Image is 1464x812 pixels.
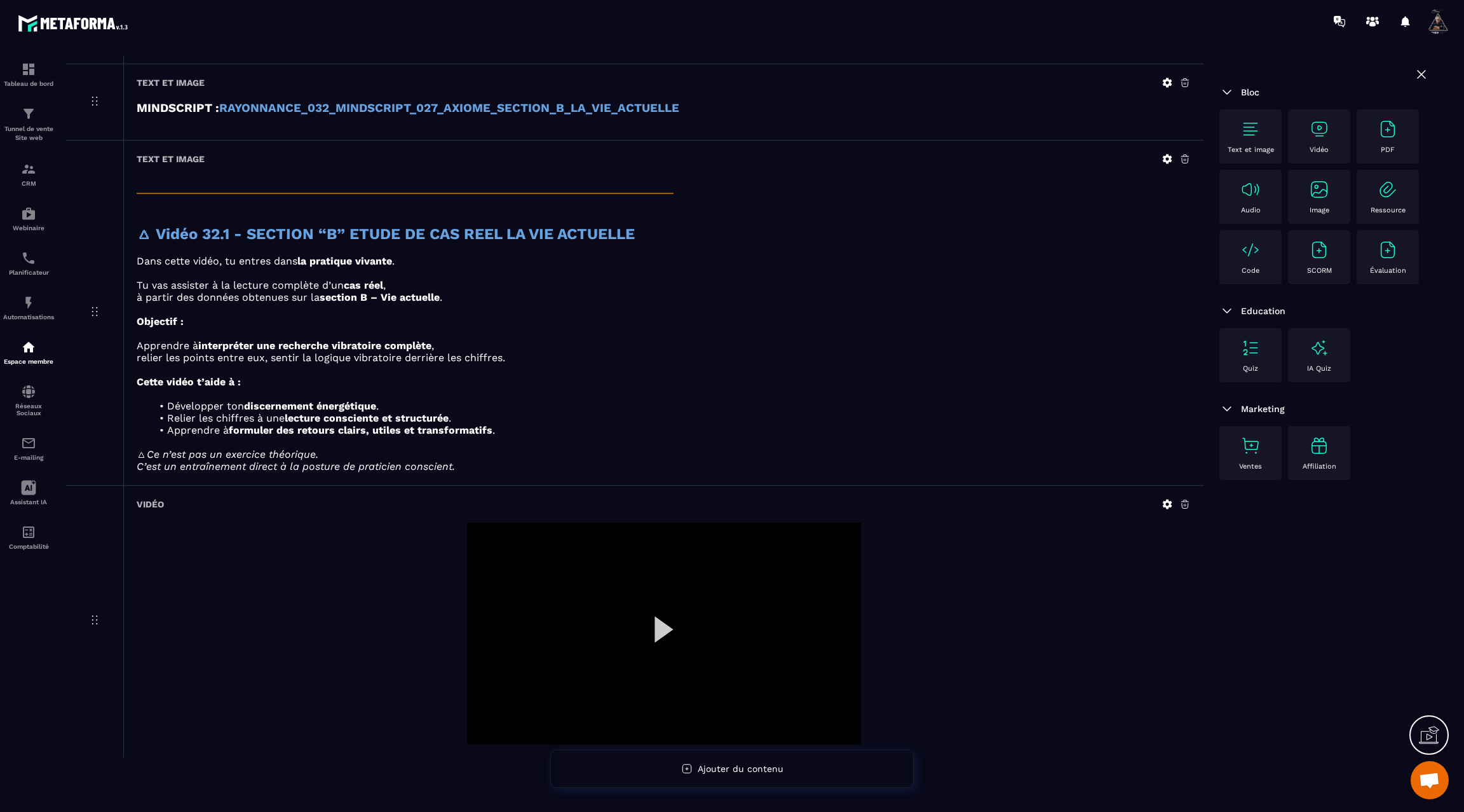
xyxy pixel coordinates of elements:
span: . [392,255,395,267]
strong: formuler des retours clairs, utiles et transformatifs [229,424,492,436]
a: social-networksocial-networkRéseaux Sociaux [3,375,54,426]
span: . [376,400,379,412]
img: social-network [21,384,36,399]
h6: Text et image [137,154,205,164]
p: Espace membre [3,358,54,365]
p: Image [1310,206,1329,214]
p: SCORM [1307,266,1332,275]
img: text-image no-wra [1378,119,1398,139]
a: automationsautomationsAutomatisations [3,286,54,330]
img: scheduler [21,251,36,266]
span: , [383,279,386,291]
a: Assistant IA [3,471,54,515]
img: formation [21,162,36,177]
img: text-image no-wra [1309,240,1329,260]
img: text-image no-wra [1378,179,1398,200]
p: Planificateur [3,269,54,276]
img: text-image no-wra [1240,240,1261,260]
p: Automatisations [3,313,54,320]
strong: section B – Vie actuelle [320,291,440,303]
p: Assistant IA [3,499,54,506]
span: Apprendre à [137,340,198,352]
a: accountantaccountantComptabilité [3,515,54,560]
p: Tunnel de vente Site web [3,125,54,142]
span: Education [1241,306,1285,316]
p: Évaluation [1370,266,1406,275]
em: C’est un entraînement direct à la posture de praticien conscient. [137,460,455,472]
span: relier les points entre eux, sentir la logique vibratoire derrière les chiffres. [137,352,505,364]
strong: 🜂 Vidéo 32.1 - SECTION “B” ETUDE DE CAS REEL LA VIE ACTUELLE [137,225,635,243]
p: CRM [3,180,54,187]
a: schedulerschedulerPlanificateur [3,241,54,286]
div: Ouvrir le chat [1411,761,1449,799]
span: Apprendre à [167,424,229,436]
span: , [431,340,434,352]
img: text-image no-wra [1240,338,1261,358]
img: text-image no-wra [1309,119,1329,139]
span: . [449,412,451,424]
strong: la pratique vivante [297,255,392,267]
p: Comptabilité [3,543,54,550]
img: text-image no-wra [1378,240,1398,260]
img: formation [21,62,36,77]
img: text-image no-wra [1240,119,1261,139]
img: email [21,436,36,451]
p: Ressource [1371,206,1406,214]
img: arrow-down [1219,85,1235,100]
span: . [440,291,442,303]
p: IA Quiz [1307,364,1331,373]
strong: interpréter une recherche vibratoire complète [198,340,431,352]
img: text-image [1309,338,1329,358]
p: Quiz [1243,364,1258,373]
span: Ajouter du contenu [698,764,783,774]
p: Ventes [1239,462,1262,471]
span: Marketing [1241,404,1285,414]
a: formationformationCRM [3,152,54,196]
a: automationsautomationsEspace membre [3,330,54,375]
img: accountant [21,525,36,540]
p: Affiliation [1303,462,1336,471]
h6: Text et image [137,78,205,88]
p: Code [1242,266,1259,275]
span: à partir des données obtenues sur la [137,291,320,303]
span: . [492,424,495,436]
img: arrow-down [1219,401,1235,416]
p: Tu vas assister à la lecture complète d’un [137,279,1191,291]
a: automationsautomationsWebinaire [3,196,54,241]
strong: cas réel [344,279,383,291]
span: _________________________________________________________________ [137,177,674,195]
p: Réseaux Sociaux [3,403,54,416]
img: text-image no-wra [1240,179,1261,200]
span: Bloc [1241,87,1259,97]
span: Développer ton [167,400,244,412]
h6: Vidéo [137,499,164,509]
img: automations [21,295,36,310]
img: text-image [1309,436,1329,456]
p: Vidéo [1310,146,1329,154]
strong: discernement énergétique [244,400,376,412]
strong: lecture consciente et structurée [285,412,449,424]
p: Tableau de bord [3,80,54,87]
p: Webinaire [3,224,54,231]
em: Ce n’est pas un exercice théorique. [147,448,318,460]
p: PDF [1381,146,1395,154]
img: automations [21,206,36,221]
strong: MINDSCRIPT : [137,101,219,115]
a: formationformationTableau de bord [3,52,54,97]
span: Relier les chiffres à une [167,412,285,424]
img: text-image no-wra [1309,179,1329,200]
a: formationformationTunnel de vente Site web [3,97,54,152]
img: text-image no-wra [1240,436,1261,456]
span: 🜂 [137,448,147,460]
img: logo [18,11,132,35]
a: RAYONNANCE_032_MINDSCRIPT_027_AXIOME_SECTION_B_LA_VIE_ACTUELLE [219,101,679,115]
span: Dans cette vidéo, tu entres dans [137,255,297,267]
img: formation [21,106,36,121]
p: Audio [1241,206,1261,214]
p: E-mailing [3,454,54,461]
img: automations [21,340,36,355]
a: emailemailE-mailing [3,426,54,471]
p: Text et image [1228,146,1274,154]
strong: Objectif : [137,315,184,327]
